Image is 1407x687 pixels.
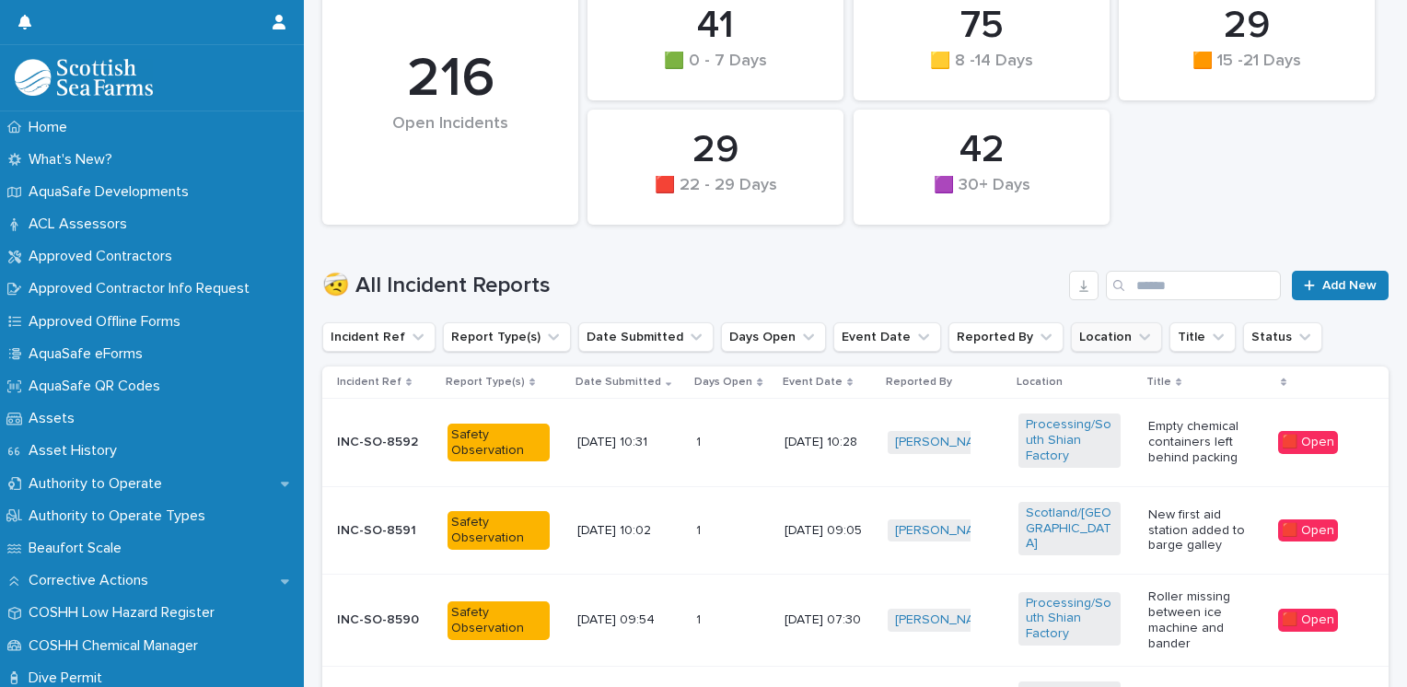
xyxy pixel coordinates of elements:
[322,575,1389,667] tr: INC-SO-8590Safety Observation[DATE] 09:5411 [DATE] 07:30[PERSON_NAME] Processing/South Shian Fact...
[1150,3,1343,49] div: 29
[783,372,843,392] p: Event Date
[886,372,952,392] p: Reported By
[21,313,195,331] p: Approved Offline Forms
[577,435,680,450] p: [DATE] 10:31
[1243,322,1322,352] button: Status
[1071,322,1162,352] button: Location
[1026,417,1113,463] a: Processing/South Shian Factory
[21,670,117,687] p: Dive Permit
[696,431,704,450] p: 1
[1017,372,1063,392] p: Location
[21,215,142,233] p: ACL Assessors
[322,273,1062,299] h1: 🤕 All Incident Reports
[21,507,220,525] p: Authority to Operate Types
[577,612,680,628] p: [DATE] 09:54
[885,176,1078,215] div: 🟪 30+ Days
[895,612,995,628] a: [PERSON_NAME]
[1026,506,1113,552] a: Scotland/[GEOGRAPHIC_DATA]
[322,322,436,352] button: Incident Ref
[619,3,812,49] div: 41
[833,322,941,352] button: Event Date
[21,442,132,460] p: Asset History
[448,601,550,640] div: Safety Observation
[21,475,177,493] p: Authority to Operate
[1026,596,1113,642] a: Processing/South Shian Factory
[619,127,812,173] div: 29
[785,612,873,628] p: [DATE] 07:30
[1292,271,1389,300] a: Add New
[1322,279,1377,292] span: Add New
[885,52,1078,90] div: 🟨 8 -14 Days
[619,52,812,90] div: 🟩 0 - 7 Days
[21,248,187,265] p: Approved Contractors
[21,378,175,395] p: AquaSafe QR Codes
[443,322,571,352] button: Report Type(s)
[448,424,550,462] div: Safety Observation
[578,322,714,352] button: Date Submitted
[696,519,704,539] p: 1
[1169,322,1236,352] button: Title
[21,637,213,655] p: COSHH Chemical Manager
[785,435,873,450] p: [DATE] 10:28
[619,176,812,215] div: 🟥 22 - 29 Days
[948,322,1064,352] button: Reported By
[322,399,1389,486] tr: INC-SO-8592Safety Observation[DATE] 10:3111 [DATE] 10:28[PERSON_NAME] Processing/South Shian Fact...
[1278,431,1338,454] div: 🟥 Open
[21,572,163,589] p: Corrective Actions
[1148,507,1250,553] p: New first aid station added to barge galley
[21,280,264,297] p: Approved Contractor Info Request
[694,372,752,392] p: Days Open
[21,119,82,136] p: Home
[1150,52,1343,90] div: 🟧 15 -21 Days
[337,435,433,450] p: INC-SO-8592
[1146,372,1171,392] p: Title
[21,604,229,622] p: COSHH Low Hazard Register
[1148,589,1250,651] p: Roller missing between ice machine and bander
[895,523,995,539] a: [PERSON_NAME]
[21,345,157,363] p: AquaSafe eForms
[337,612,433,628] p: INC-SO-8590
[885,3,1078,49] div: 75
[446,372,525,392] p: Report Type(s)
[354,46,547,112] div: 216
[21,410,89,427] p: Assets
[15,59,153,96] img: bPIBxiqnSb2ggTQWdOVV
[21,183,203,201] p: AquaSafe Developments
[21,540,136,557] p: Beaufort Scale
[337,372,401,392] p: Incident Ref
[696,609,704,628] p: 1
[448,511,550,550] div: Safety Observation
[354,114,547,172] div: Open Incidents
[577,523,680,539] p: [DATE] 10:02
[1278,609,1338,632] div: 🟥 Open
[1148,419,1250,465] p: Empty chemical containers left behind packing
[1278,519,1338,542] div: 🟥 Open
[1106,271,1281,300] input: Search
[322,486,1389,574] tr: INC-SO-8591Safety Observation[DATE] 10:0211 [DATE] 09:05[PERSON_NAME] Scotland/[GEOGRAPHIC_DATA] ...
[721,322,826,352] button: Days Open
[21,151,127,169] p: What's New?
[885,127,1078,173] div: 42
[895,435,995,450] a: [PERSON_NAME]
[785,523,873,539] p: [DATE] 09:05
[337,523,433,539] p: INC-SO-8591
[576,372,661,392] p: Date Submitted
